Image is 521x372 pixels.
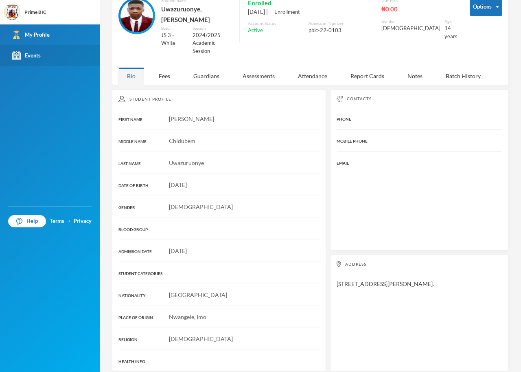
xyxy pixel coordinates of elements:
[169,115,214,122] span: [PERSON_NAME]
[24,9,46,16] div: Prime BIC
[169,291,227,298] span: [GEOGRAPHIC_DATA]
[169,159,204,166] span: Uwazuruonye
[444,24,458,40] div: 14 years
[74,217,92,225] a: Privacy
[381,18,440,24] div: Gender
[248,8,365,16] div: [DATE] | -- Enrollment
[118,271,162,276] span: STUDENT CATEGORIES
[337,96,502,102] div: Contacts
[161,25,186,31] div: Batch
[337,139,368,143] span: MOBILE PHONE
[309,26,365,35] div: pbic-22-0103
[381,24,440,33] div: [DEMOGRAPHIC_DATA]
[444,18,458,24] div: Age
[118,96,320,102] div: Student Profile
[118,359,145,364] span: HEALTH INFO
[4,4,21,21] img: logo
[8,215,46,227] a: Help
[161,4,231,25] div: Uwazuruonye, [PERSON_NAME]
[150,67,179,85] div: Fees
[68,217,70,225] div: ·
[399,67,431,85] div: Notes
[337,117,351,121] span: PHONE
[12,31,50,39] div: My Profile
[169,313,206,320] span: Nwangele, Imo
[337,261,502,267] div: Address
[193,25,232,31] div: Session
[169,181,187,188] span: [DATE]
[118,67,144,85] div: Bio
[169,137,195,144] span: Chidubem
[337,161,349,165] span: EMAIL
[169,203,233,210] span: [DEMOGRAPHIC_DATA]
[161,31,186,47] div: JS 3 - White
[342,67,393,85] div: Report Cards
[50,217,64,225] a: Terms
[234,67,283,85] div: Assessments
[193,31,232,55] div: 2024/2025 Academic Session
[12,51,41,60] div: Events
[330,255,509,372] div: [STREET_ADDRESS][PERSON_NAME].
[248,26,263,35] span: Active
[248,20,304,26] div: Account Status
[169,247,187,254] span: [DATE]
[169,335,233,342] span: [DEMOGRAPHIC_DATA]
[118,227,148,232] span: BLOOD GROUP
[437,67,489,85] div: Batch History
[381,4,458,14] div: ₦0.00
[185,67,228,85] div: Guardians
[309,20,365,26] div: Admission Number
[289,67,336,85] div: Attendance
